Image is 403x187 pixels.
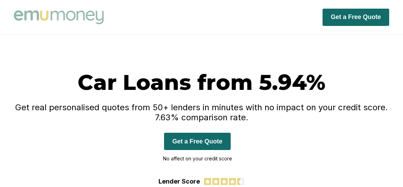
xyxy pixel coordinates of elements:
[212,178,219,185] img: review star
[221,178,228,185] img: review star
[164,133,231,150] button: Get a Free Quote
[323,13,389,20] a: Get a Free Quote
[229,178,236,185] img: review star
[323,9,389,26] button: Get a Free Quote
[163,153,232,164] p: No affect on your credit score
[237,178,244,185] img: review star
[159,178,200,185] div: Lender Score
[14,69,389,95] h1: Car Loans from 5.94%
[204,178,211,185] img: review star
[164,138,231,145] a: Get a Free Quote
[14,102,389,122] h4: Get real personalised quotes from 50+ lenders in minutes with no impact on your credit score. 7.6...
[14,10,104,24] img: Emu Money logo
